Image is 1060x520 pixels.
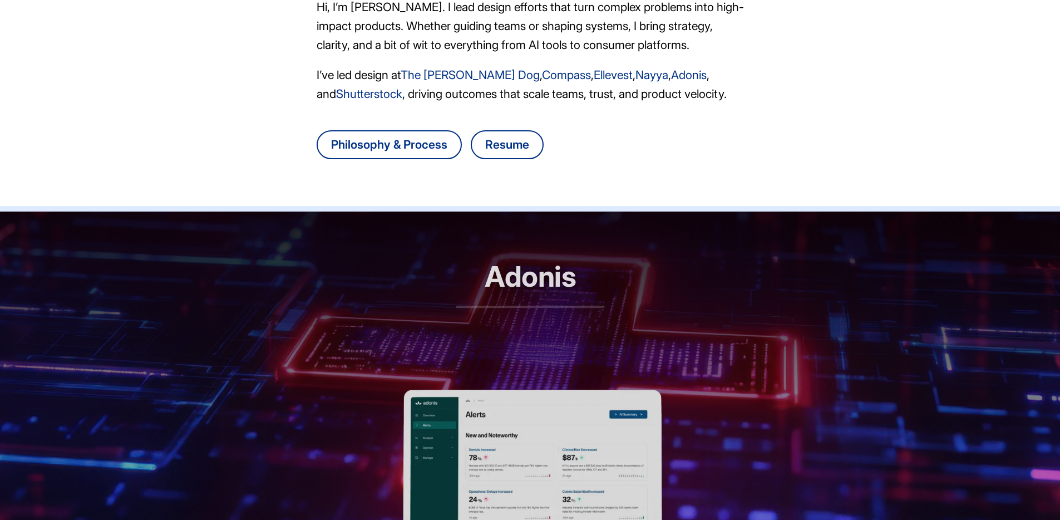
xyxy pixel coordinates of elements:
a: Shutterstock [336,87,402,101]
a: Adonis [671,68,707,82]
a: Compass [542,68,591,82]
a: Nayya [635,68,668,82]
a: The [PERSON_NAME] Dog [401,68,540,82]
a: Go to Danny Chang's design philosophy and process page [317,130,462,159]
p: I’ve led design at , , , , , and , driving outcomes that scale teams, trust, and product velocity. [317,66,744,104]
a: Ellevest [594,68,633,82]
h2: Adonis [456,261,604,308]
a: Download Danny Chang's resume as a PDF file [471,130,544,159]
